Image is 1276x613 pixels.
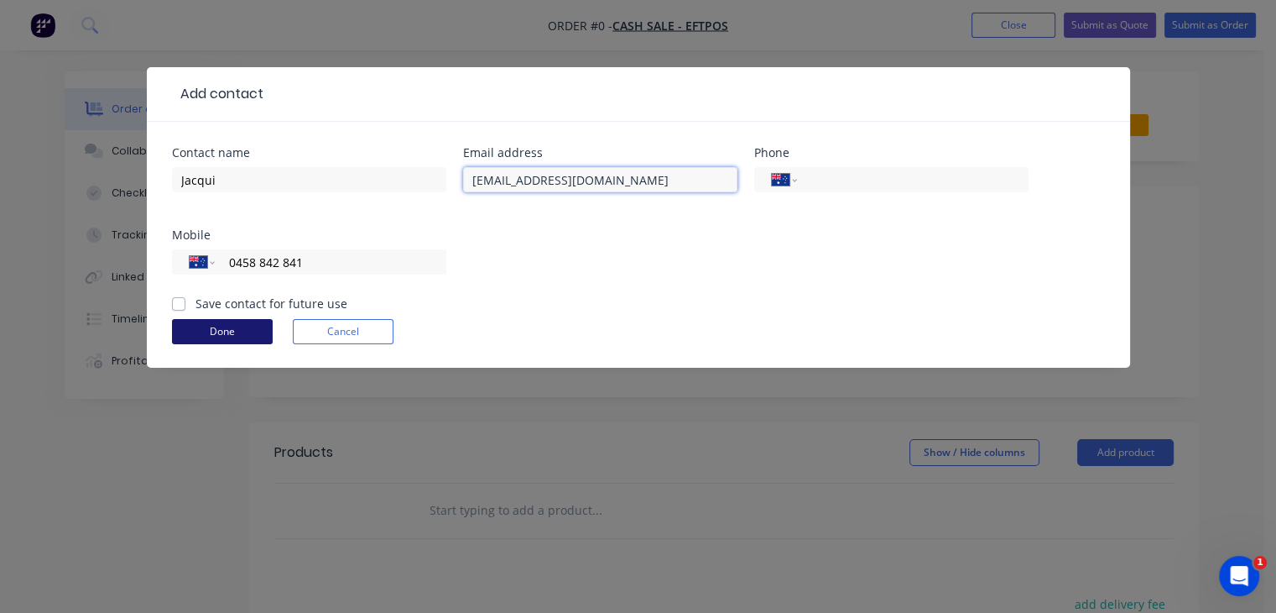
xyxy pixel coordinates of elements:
[754,147,1029,159] div: Phone
[195,295,347,312] label: Save contact for future use
[172,319,273,344] button: Done
[1253,556,1267,569] span: 1
[1219,556,1259,596] iframe: Intercom live chat
[293,319,393,344] button: Cancel
[463,147,737,159] div: Email address
[172,84,263,104] div: Add contact
[172,229,446,241] div: Mobile
[172,147,446,159] div: Contact name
